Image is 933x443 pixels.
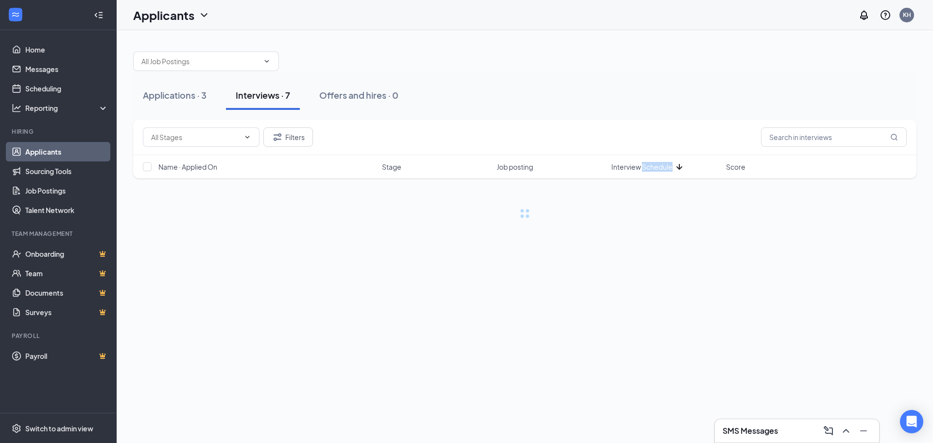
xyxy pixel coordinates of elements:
button: ComposeMessage [821,423,836,439]
div: Interviews · 7 [236,89,290,101]
div: Open Intercom Messenger [900,410,923,433]
svg: ChevronDown [198,9,210,21]
a: OnboardingCrown [25,244,108,264]
svg: Collapse [94,10,104,20]
span: Stage [382,162,401,172]
svg: Filter [272,131,283,143]
button: Filter Filters [263,127,313,147]
svg: Settings [12,424,21,433]
svg: Analysis [12,103,21,113]
div: KH [903,11,911,19]
div: Reporting [25,103,109,113]
a: DocumentsCrown [25,283,108,302]
h1: Applicants [133,7,194,23]
div: Team Management [12,230,106,238]
a: Applicants [25,142,108,161]
svg: Minimize [858,425,869,437]
button: Minimize [856,423,871,439]
div: Hiring [12,127,106,136]
div: Applications · 3 [143,89,207,101]
a: Job Postings [25,181,108,200]
a: SurveysCrown [25,302,108,322]
svg: ComposeMessage [823,425,834,437]
div: Switch to admin view [25,424,93,433]
svg: Notifications [858,9,870,21]
button: ChevronUp [838,423,854,439]
a: PayrollCrown [25,346,108,366]
span: Interview Schedule [611,162,673,172]
span: Job posting [497,162,533,172]
a: Home [25,40,108,59]
input: Search in interviews [761,127,907,147]
svg: QuestionInfo [880,9,891,21]
svg: ChevronDown [263,57,271,65]
span: Name · Applied On [158,162,217,172]
input: All Job Postings [141,56,259,67]
div: Offers and hires · 0 [319,89,398,101]
div: Payroll [12,332,106,340]
a: Talent Network [25,200,108,220]
span: Score [726,162,745,172]
a: Scheduling [25,79,108,98]
a: TeamCrown [25,264,108,283]
svg: WorkstreamLogo [11,10,20,19]
svg: ArrowDown [674,161,685,173]
input: All Stages [151,132,240,142]
svg: MagnifyingGlass [890,133,898,141]
a: Sourcing Tools [25,161,108,181]
svg: ChevronUp [840,425,852,437]
h3: SMS Messages [723,425,778,436]
svg: ChevronDown [243,133,251,141]
a: Messages [25,59,108,79]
